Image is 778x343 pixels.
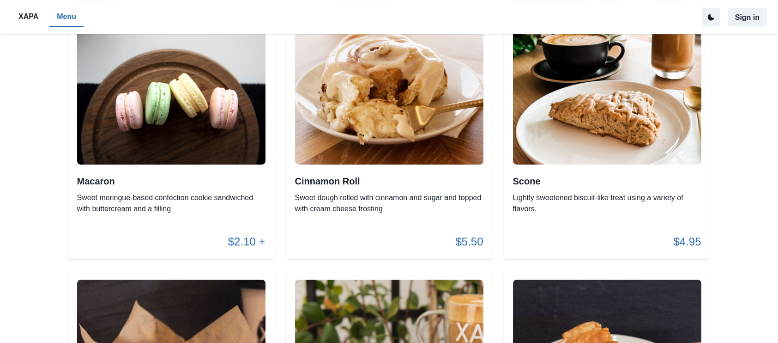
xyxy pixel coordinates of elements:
p: Menu [57,11,76,22]
p: $4.95 [673,233,701,250]
p: $2.10 + [228,233,265,250]
button: Sign in [728,8,767,26]
p: Sweet meringue-based confection cookie sandwiched with buttercream and a filling [77,192,265,214]
button: active dark theme mode [702,8,720,26]
p: Sweet dough rolled with cinnamon and sugar and topped with cream cheese frosting [295,192,483,214]
h2: Macaron [77,176,265,187]
p: Lightly sweetened biscuit-like treat using a variety of flavors. [513,192,701,214]
h2: Scone [513,176,701,187]
p: $5.50 [455,233,483,250]
h2: Cinnamon Roll [295,176,483,187]
p: XAPA [18,11,38,22]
